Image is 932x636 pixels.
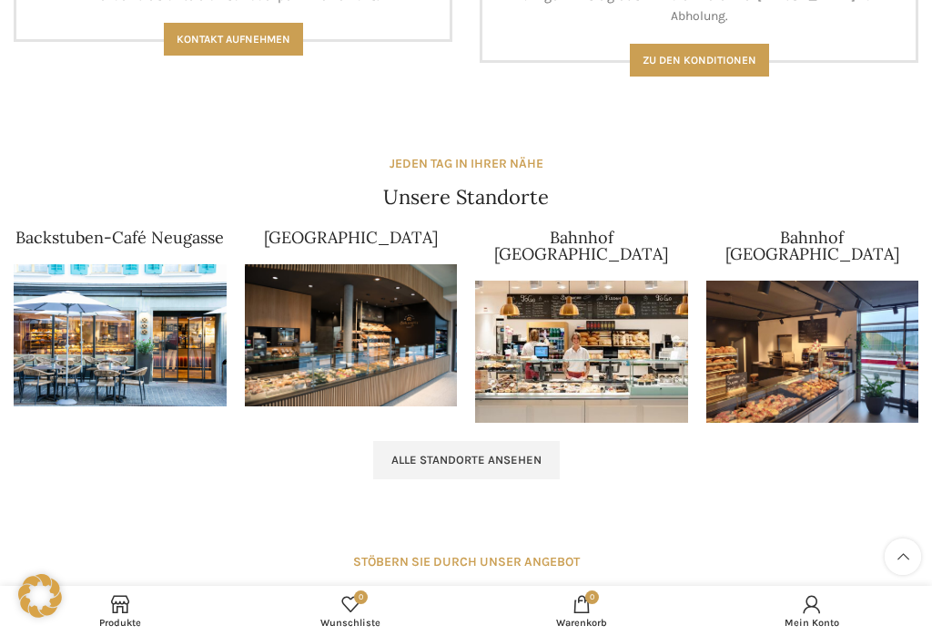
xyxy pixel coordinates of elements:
[697,590,928,631] a: Mein Konto
[391,453,542,467] span: Alle Standorte ansehen
[725,227,899,264] a: Bahnhof [GEOGRAPHIC_DATA]
[383,183,549,211] h4: Unsere Standorte
[5,590,236,631] a: Produkte
[245,617,458,629] span: Wunschliste
[236,590,467,631] div: Meine Wunschliste
[390,154,543,174] div: JEDEN TAG IN IHRER NÄHE
[236,590,467,631] a: 0 Wunschliste
[14,617,227,629] span: Produkte
[885,539,921,575] a: Scroll to top button
[353,552,580,572] div: STÖBERN SIE DURCH UNSER ANGEBOT
[177,33,290,46] span: Kontakt aufnehmen
[264,227,438,248] a: [GEOGRAPHIC_DATA]
[475,617,688,629] span: Warenkorb
[466,590,697,631] div: My cart
[466,590,697,631] a: 0 Warenkorb
[585,590,599,604] span: 0
[630,44,769,77] a: Zu den konditionen
[401,581,531,610] h4: KATEGORIEN
[373,441,560,479] a: Alle Standorte ansehen
[494,227,668,264] a: Bahnhof [GEOGRAPHIC_DATA]
[354,590,368,604] span: 0
[643,54,756,67] span: Zu den konditionen
[706,617,919,629] span: Mein Konto
[15,227,224,248] a: Backstuben-Café Neugasse
[164,23,303,56] a: Kontakt aufnehmen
